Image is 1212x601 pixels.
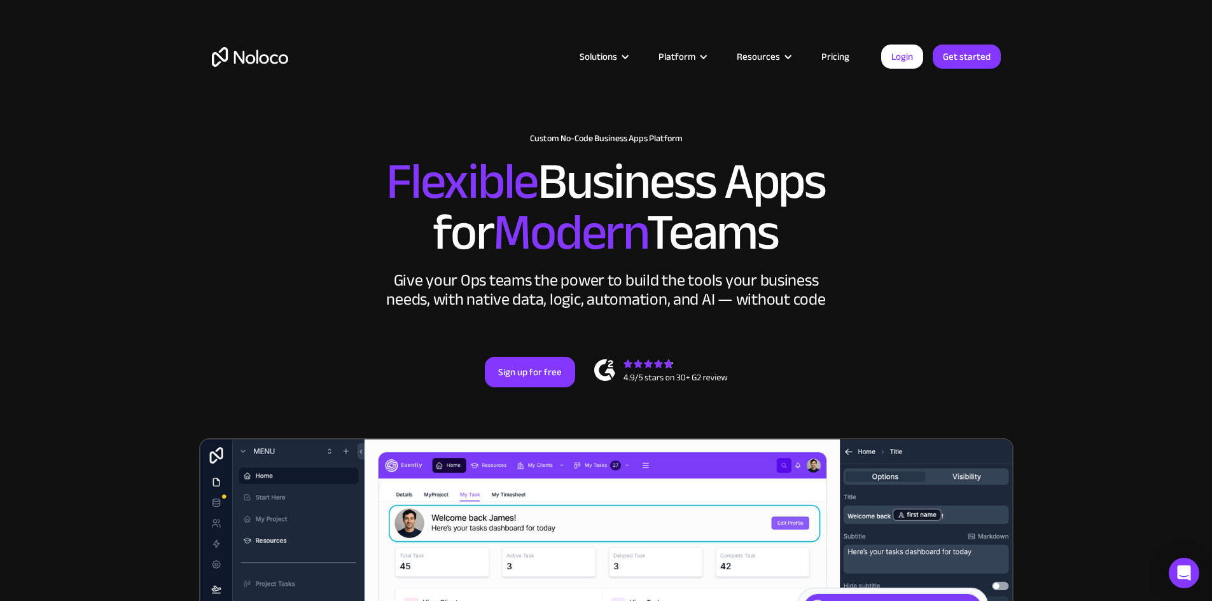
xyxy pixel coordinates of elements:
span: Flexible [386,134,538,229]
a: Sign up for free [485,357,575,387]
h2: Business Apps for Teams [212,156,1001,258]
div: Resources [721,48,805,65]
a: Pricing [805,48,865,65]
span: Modern [493,185,646,280]
div: Platform [658,48,695,65]
div: Open Intercom Messenger [1169,558,1199,588]
div: Platform [643,48,721,65]
div: Solutions [564,48,643,65]
div: Give your Ops teams the power to build the tools your business needs, with native data, logic, au... [384,271,829,309]
h1: Custom No-Code Business Apps Platform [212,134,1001,144]
div: Resources [737,48,780,65]
a: home [212,47,288,67]
div: Solutions [580,48,617,65]
a: Login [881,45,923,69]
a: Get started [933,45,1001,69]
